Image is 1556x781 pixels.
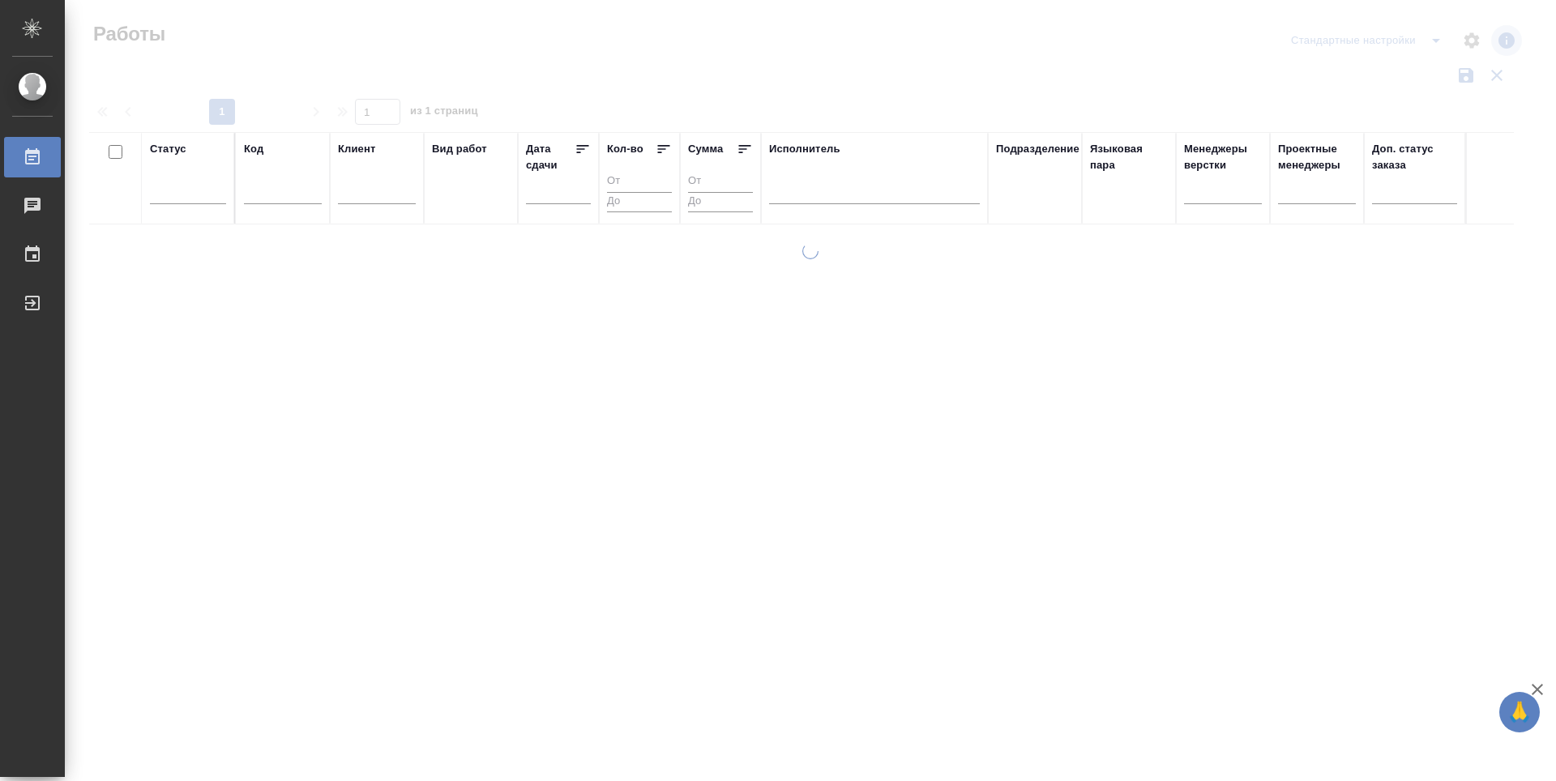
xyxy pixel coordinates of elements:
span: 🙏 [1506,695,1533,729]
div: Дата сдачи [526,141,575,173]
div: Проектные менеджеры [1278,141,1356,173]
input: От [607,172,672,192]
div: Исполнитель [769,141,840,157]
div: Кол-во [607,141,643,157]
input: От [688,172,753,192]
button: 🙏 [1499,692,1540,732]
div: Менеджеры верстки [1184,141,1262,173]
div: Код [244,141,263,157]
div: Подразделение [996,141,1079,157]
div: Языковая пара [1090,141,1168,173]
div: Клиент [338,141,375,157]
input: До [688,192,753,212]
div: Сумма [688,141,723,157]
div: Доп. статус заказа [1372,141,1457,173]
div: Статус [150,141,186,157]
div: Вид работ [432,141,487,157]
input: До [607,192,672,212]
